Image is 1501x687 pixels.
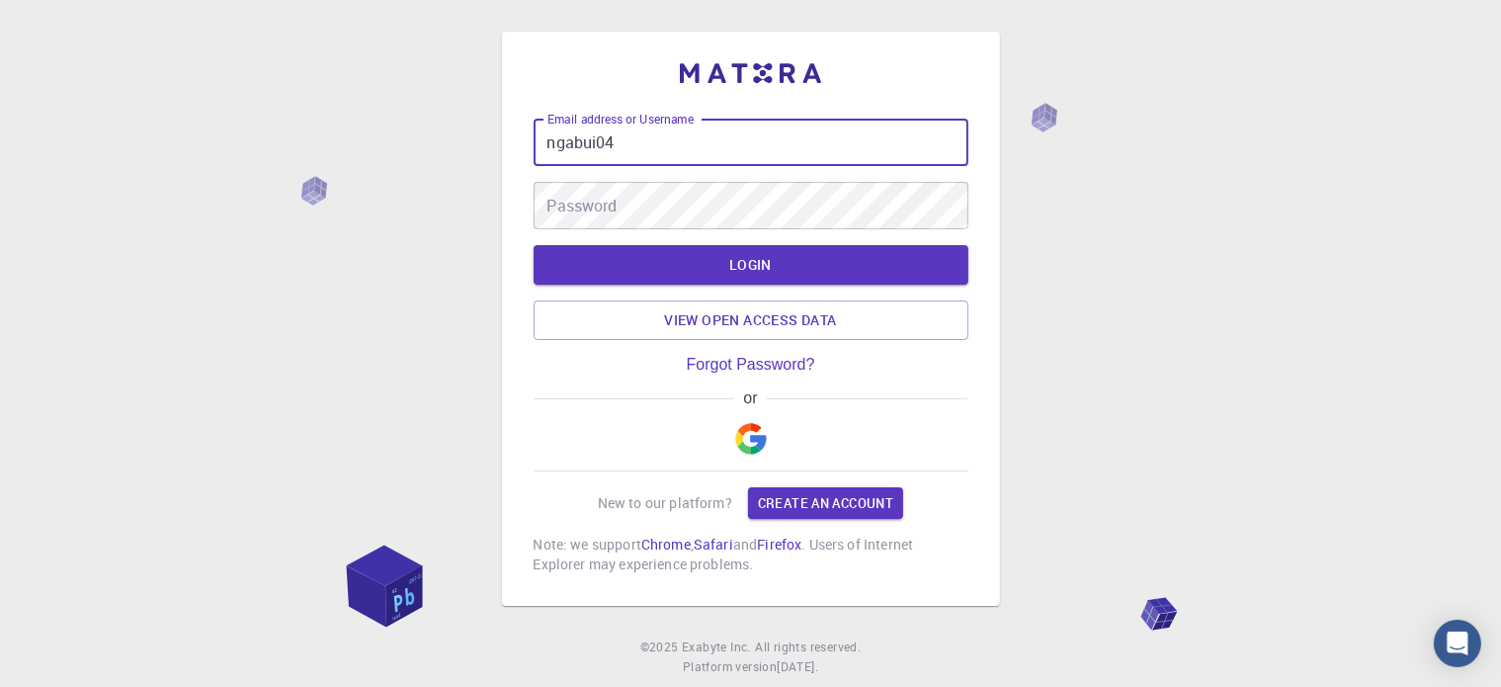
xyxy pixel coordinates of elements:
[687,356,815,374] a: Forgot Password?
[777,658,818,674] span: [DATE] .
[534,535,968,574] p: Note: we support , and . Users of Internet Explorer may experience problems.
[777,657,818,677] a: [DATE].
[641,535,691,554] a: Chrome
[735,423,767,455] img: Google
[682,638,751,657] a: Exabyte Inc.
[1434,620,1481,667] div: Open Intercom Messenger
[734,389,767,407] span: or
[598,493,732,513] p: New to our platform?
[748,487,903,519] a: Create an account
[694,535,733,554] a: Safari
[534,301,968,340] a: View open access data
[683,657,777,677] span: Platform version
[682,639,751,654] span: Exabyte Inc.
[755,638,861,657] span: All rights reserved.
[547,111,694,128] label: Email address or Username
[534,245,968,285] button: LOGIN
[757,535,801,554] a: Firefox
[640,638,682,657] span: © 2025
